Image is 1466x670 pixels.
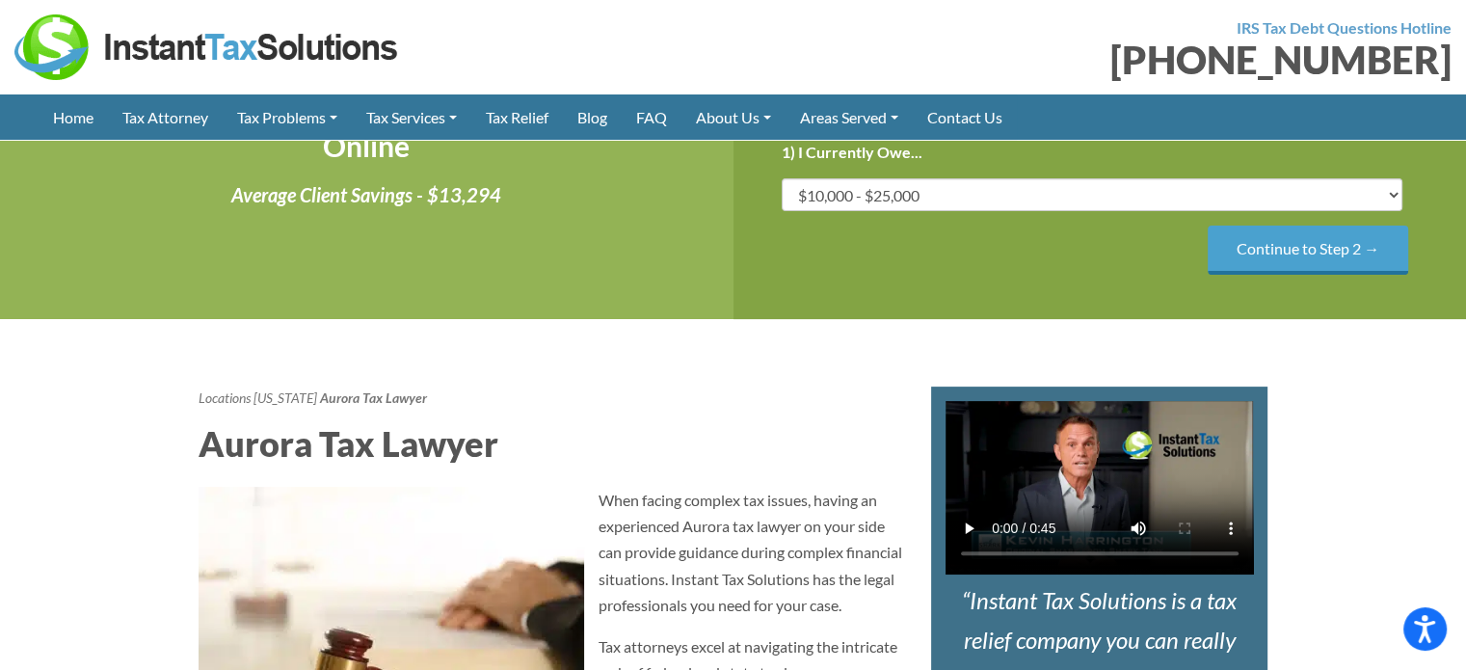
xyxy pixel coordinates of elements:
strong: Aurora Tax Lawyer [320,389,427,406]
a: Areas Served [786,94,913,140]
a: Tax Problems [223,94,352,140]
a: Contact Us [913,94,1017,140]
a: Tax Relief [471,94,563,140]
img: Instant Tax Solutions Logo [14,14,400,80]
label: 1) I Currently Owe... [782,143,922,163]
input: Continue to Step 2 → [1208,226,1408,275]
a: About Us [681,94,786,140]
a: [US_STATE] [253,389,317,406]
a: Tax Attorney [108,94,223,140]
a: Home [39,94,108,140]
a: Tax Services [352,94,471,140]
a: Instant Tax Solutions Logo [14,36,400,54]
i: Average Client Savings - $13,294 [231,183,501,206]
a: FAQ [622,94,681,140]
strong: IRS Tax Debt Questions Hotline [1237,18,1452,37]
h2: Aurora Tax Lawyer [199,419,902,468]
a: Blog [563,94,622,140]
div: [PHONE_NUMBER] [748,40,1453,79]
a: Locations [199,389,251,406]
